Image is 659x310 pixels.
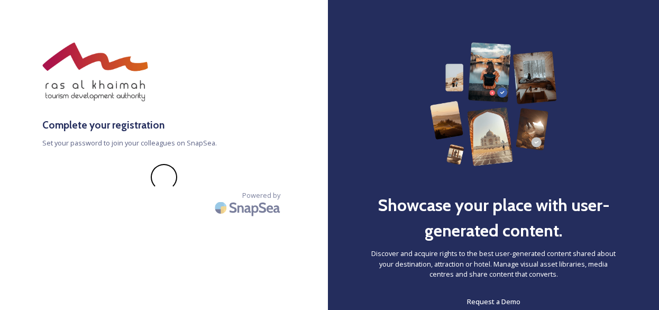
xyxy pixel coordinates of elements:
[242,190,280,200] span: Powered by
[467,297,520,306] span: Request a Demo
[42,138,286,148] span: Set your password to join your colleagues on SnapSea.
[212,195,286,220] img: SnapSea Logo
[42,117,286,133] h3: Complete your registration
[370,193,617,243] h2: Showcase your place with user-generated content.
[370,249,617,279] span: Discover and acquire rights to the best user-generated content shared about your destination, att...
[467,295,520,308] a: Request a Demo
[42,42,148,102] img: raktda_eng_new-stacked-logo_rgb.png
[430,42,556,166] img: 63b42ca75bacad526042e722_Group%20154-p-800.png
